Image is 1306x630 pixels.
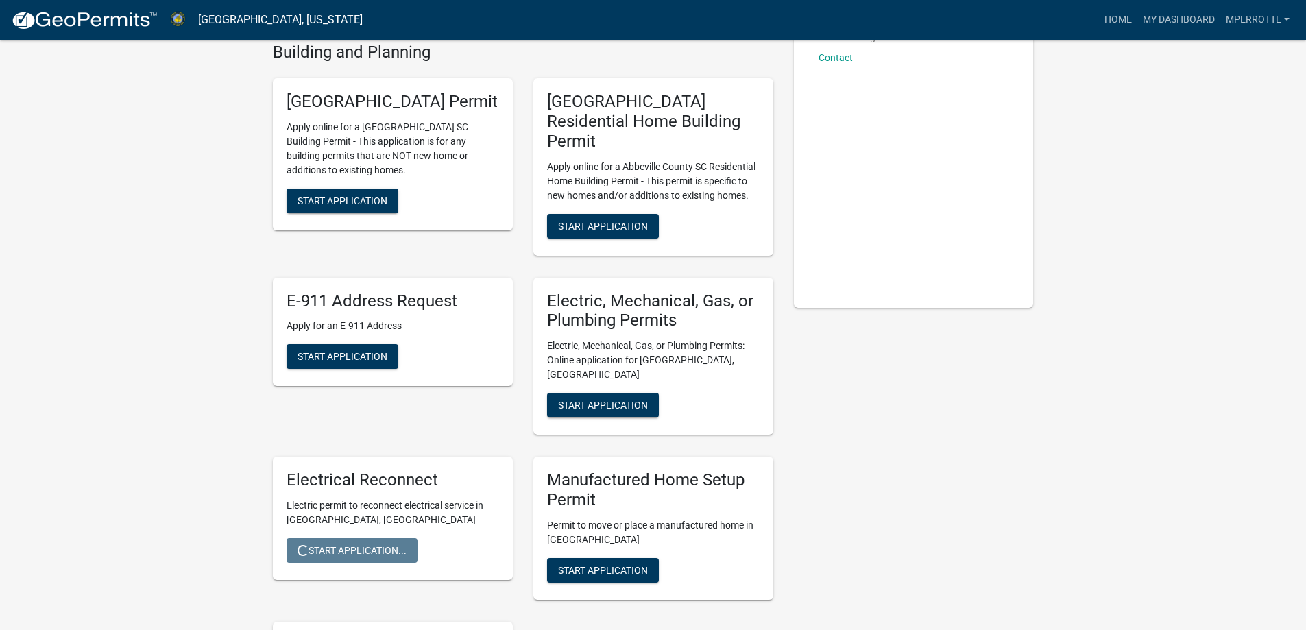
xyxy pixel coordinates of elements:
span: Start Application... [298,545,407,556]
button: Start Application [287,344,398,369]
button: Start Application [547,214,659,239]
span: Start Application [558,564,648,575]
a: My Dashboard [1137,7,1220,33]
p: Apply online for a Abbeville County SC Residential Home Building Permit - This permit is specific... [547,160,760,203]
h5: [GEOGRAPHIC_DATA] Permit [287,92,499,112]
button: Start Application [547,558,659,583]
h5: Electrical Reconnect [287,470,499,490]
img: Abbeville County, South Carolina [169,10,187,29]
p: Electric permit to reconnect electrical service in [GEOGRAPHIC_DATA], [GEOGRAPHIC_DATA] [287,498,499,527]
p: Apply for an E-911 Address [287,319,499,333]
span: Start Application [558,220,648,231]
h5: E-911 Address Request [287,291,499,311]
a: [GEOGRAPHIC_DATA], [US_STATE] [198,8,363,32]
h4: Building and Planning [273,43,773,62]
p: Electric, Mechanical, Gas, or Plumbing Permits: Online application for [GEOGRAPHIC_DATA], [GEOGRA... [547,339,760,382]
h5: [GEOGRAPHIC_DATA] Residential Home Building Permit [547,92,760,151]
span: Start Application [558,400,648,411]
a: Home [1099,7,1137,33]
p: Apply online for a [GEOGRAPHIC_DATA] SC Building Permit - This application is for any building pe... [287,120,499,178]
button: Start Application [547,393,659,417]
h5: Manufactured Home Setup Permit [547,470,760,510]
button: Start Application [287,189,398,213]
span: Start Application [298,195,387,206]
a: Contact [819,52,853,63]
a: mperrotte [1220,7,1295,33]
h5: Electric, Mechanical, Gas, or Plumbing Permits [547,291,760,331]
button: Start Application... [287,538,418,563]
span: Start Application [298,351,387,362]
p: Permit to move or place a manufactured home in [GEOGRAPHIC_DATA] [547,518,760,547]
